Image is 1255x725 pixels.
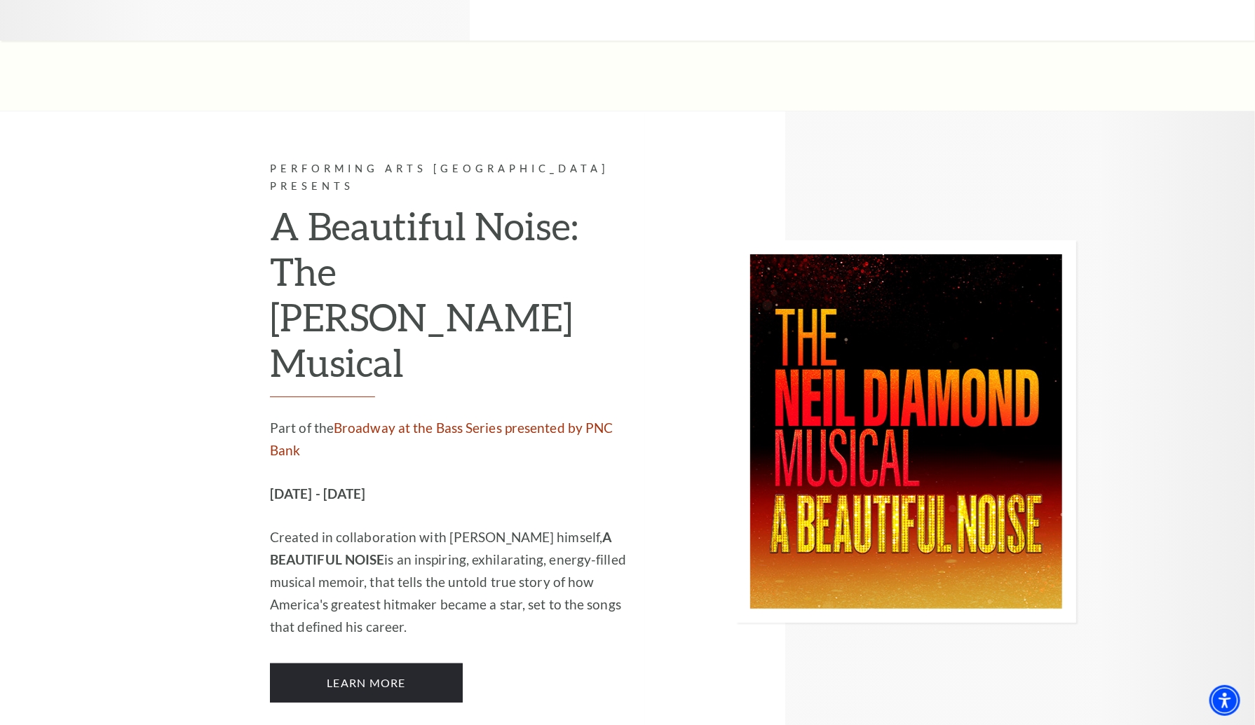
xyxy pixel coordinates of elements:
[270,417,645,462] p: Part of the
[270,160,645,195] p: Performing Arts [GEOGRAPHIC_DATA] Presents
[270,485,366,502] strong: [DATE] - [DATE]
[270,526,645,638] p: Created in collaboration with [PERSON_NAME] himself, is an inspiring, exhilarating, energy-filled...
[270,529,611,567] strong: A BEAUTIFUL NOISE
[736,240,1076,623] img: Performing Arts Fort Worth Presents
[270,663,463,703] a: Learn More A Beautiful Noise: The Neil Diamond Musical
[270,203,645,396] h2: A Beautiful Noise: The [PERSON_NAME] Musical
[1209,685,1240,716] div: Accessibility Menu
[270,420,613,458] a: Broadway at the Bass Series presented by PNC Bank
